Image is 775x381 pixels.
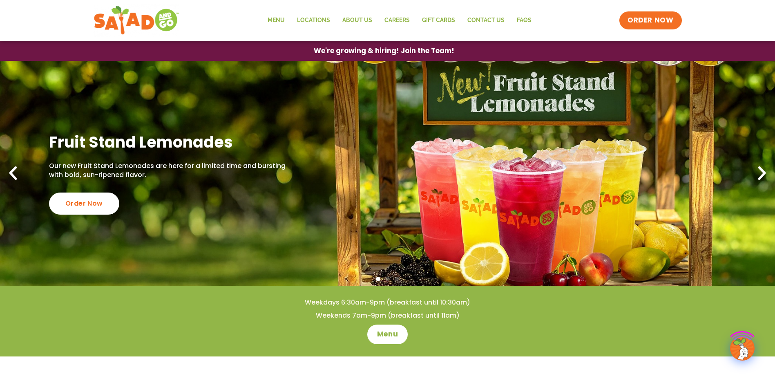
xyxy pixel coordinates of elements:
[461,11,511,30] a: Contact Us
[16,298,759,307] h4: Weekdays 6:30am-9pm (breakfast until 10:30am)
[619,11,681,29] a: ORDER NOW
[628,16,673,25] span: ORDER NOW
[511,11,538,30] a: FAQs
[378,11,416,30] a: Careers
[377,329,398,339] span: Menu
[385,277,390,281] span: Go to slide 2
[302,41,467,61] a: We're growing & hiring! Join the Team!
[4,164,22,182] div: Previous slide
[395,277,399,281] span: Go to slide 3
[376,277,380,281] span: Go to slide 1
[49,193,119,215] div: Order Now
[49,161,288,180] p: Our new Fruit Stand Lemonades are here for a limited time and bursting with bold, sun-ripened fla...
[94,4,180,37] img: new-SAG-logo-768×292
[291,11,336,30] a: Locations
[416,11,461,30] a: GIFT CARDS
[314,47,454,54] span: We're growing & hiring! Join the Team!
[261,11,538,30] nav: Menu
[367,325,408,344] a: Menu
[16,311,759,320] h4: Weekends 7am-9pm (breakfast until 11am)
[49,132,288,152] h2: Fruit Stand Lemonades
[753,164,771,182] div: Next slide
[336,11,378,30] a: About Us
[261,11,291,30] a: Menu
